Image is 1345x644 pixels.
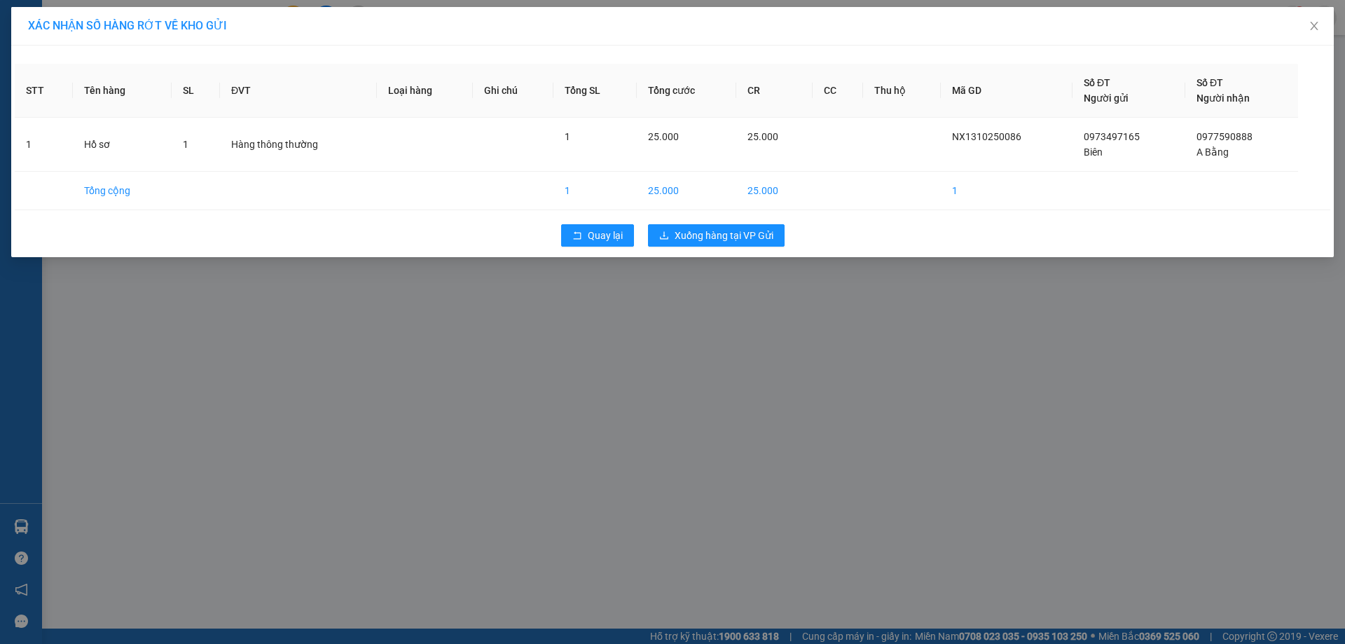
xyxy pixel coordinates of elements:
th: Tổng cước [637,64,736,118]
span: A Bằng [1196,146,1229,158]
span: Người gửi [1084,93,1129,104]
span: 25.000 [747,131,778,142]
span: Người nhận [1196,93,1250,104]
span: Quay lại [588,228,623,243]
th: Loại hàng [377,64,473,118]
span: 1 [183,139,188,150]
span: XÁC NHẬN SỐ HÀNG RỚT VỀ KHO GỬI [28,19,227,32]
span: Xuống hàng tại VP Gửi [675,228,773,243]
th: SL [172,64,220,118]
td: 1 [941,172,1072,210]
span: download [659,231,669,242]
th: Tên hàng [73,64,172,118]
th: Mã GD [941,64,1072,118]
th: CR [736,64,813,118]
th: Tổng SL [553,64,637,118]
button: rollbackQuay lại [561,224,634,247]
span: 1 [565,131,570,142]
th: CC [813,64,863,118]
span: rollback [572,231,582,242]
th: Thu hộ [863,64,941,118]
th: STT [15,64,73,118]
span: Biên [1084,146,1103,158]
td: 1 [15,118,73,172]
td: Hồ sơ [73,118,172,172]
span: Số ĐT [1196,77,1223,88]
td: 25.000 [637,172,736,210]
td: 1 [553,172,637,210]
span: NX1310250086 [952,131,1021,142]
td: Hàng thông thường [220,118,377,172]
th: Ghi chú [473,64,553,118]
th: ĐVT [220,64,377,118]
span: 0973497165 [1084,131,1140,142]
button: Close [1295,7,1334,46]
span: close [1309,20,1320,32]
span: Số ĐT [1084,77,1110,88]
span: 0977590888 [1196,131,1253,142]
td: Tổng cộng [73,172,172,210]
button: downloadXuống hàng tại VP Gửi [648,224,785,247]
td: 25.000 [736,172,813,210]
span: 25.000 [648,131,679,142]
